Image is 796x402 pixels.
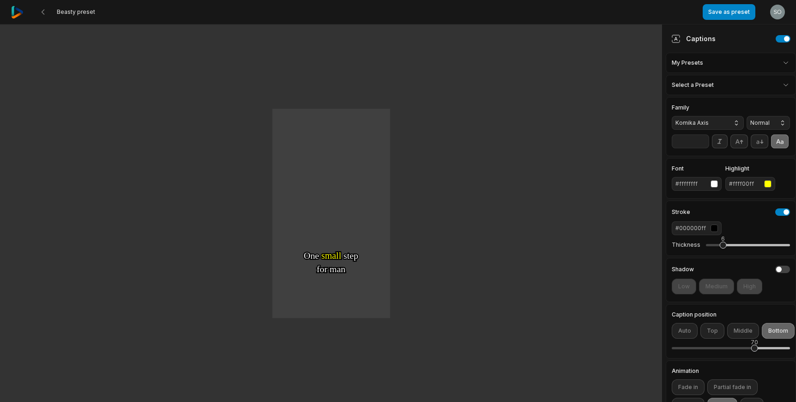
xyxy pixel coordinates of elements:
[751,338,758,347] div: 70
[737,279,762,294] button: High
[700,323,724,339] button: Top
[703,4,755,20] button: Save as preset
[666,75,796,95] div: Select a Preset
[750,119,772,127] span: Normal
[672,166,722,171] label: Font
[11,6,24,18] img: reap
[747,116,790,130] button: Normal
[666,53,796,73] div: My Presets
[672,267,694,272] h4: Shadow
[672,177,722,191] button: #ffffffff
[672,209,690,215] h4: Stroke
[57,8,95,16] span: Beasty preset
[672,105,744,110] label: Family
[725,166,775,171] label: Highlight
[762,323,795,339] button: Bottom
[672,279,696,294] button: Low
[672,241,700,249] label: Thickness
[675,119,725,127] span: Komika Axis
[707,379,758,395] button: Partial fade in
[675,180,707,188] div: #ffffffff
[672,116,744,130] button: Komika Axis
[721,235,725,243] div: 6
[672,312,790,317] label: Caption position
[699,279,734,294] button: Medium
[727,323,759,339] button: Middle
[725,177,775,191] button: #ffff00ff
[671,34,716,43] div: Captions
[675,224,707,232] div: #000000ff
[672,368,790,374] label: Animation
[729,180,760,188] div: #ffff00ff
[672,221,722,235] button: #000000ff
[672,379,705,395] button: Fade in
[672,323,698,339] button: Auto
